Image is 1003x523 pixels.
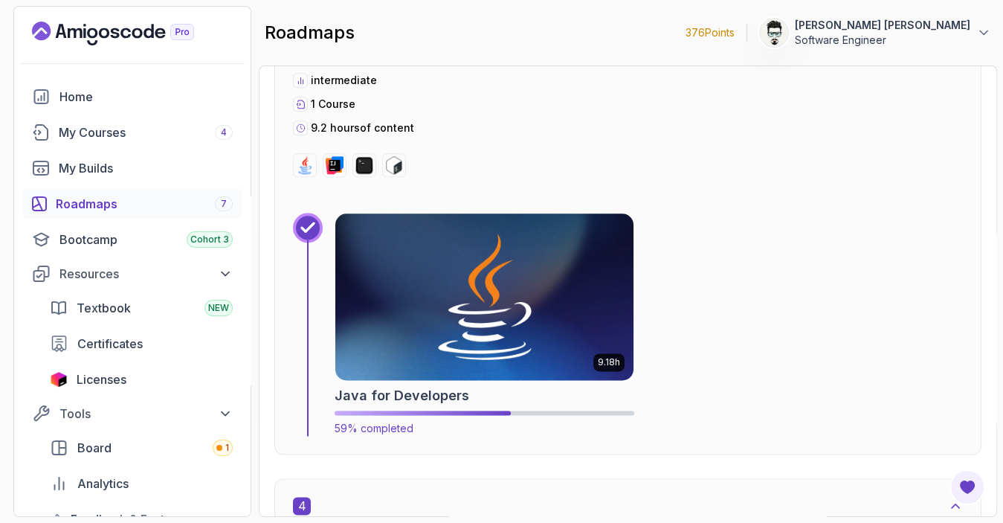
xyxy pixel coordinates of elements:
[77,475,129,492] span: Analytics
[41,433,242,463] a: board
[190,234,229,246] span: Cohort 3
[23,82,242,112] a: home
[686,25,735,40] p: 376 Points
[296,156,314,174] img: java logo
[328,209,641,385] img: Java for Developers card
[59,405,233,423] div: Tools
[50,372,68,387] img: jetbrains icon
[59,265,233,283] div: Resources
[221,198,227,210] span: 7
[23,400,242,427] button: Tools
[23,118,242,147] a: courses
[41,329,242,359] a: certificates
[311,73,377,88] p: intermediate
[598,356,620,368] p: 9.18h
[41,293,242,323] a: textbook
[385,156,403,174] img: bash logo
[335,385,469,406] h2: Java for Developers
[355,156,373,174] img: terminal logo
[41,365,242,394] a: licenses
[760,19,788,47] img: user profile image
[23,225,242,254] a: bootcamp
[32,22,228,45] a: Landing page
[59,159,233,177] div: My Builds
[59,88,233,106] div: Home
[23,189,242,219] a: roadmaps
[311,121,414,135] p: 9.2 hours of content
[759,18,991,48] button: user profile image[PERSON_NAME] [PERSON_NAME]Software Engineer
[23,153,242,183] a: builds
[795,18,970,33] p: [PERSON_NAME] [PERSON_NAME]
[293,497,311,515] span: 4
[59,231,233,248] div: Bootcamp
[335,422,413,434] span: 59% completed
[56,195,233,213] div: Roadmaps
[326,156,344,174] img: intellij logo
[311,97,355,110] span: 1 Course
[41,469,242,498] a: analytics
[335,213,634,436] a: Java for Developers card9.18hJava for Developers59% completed
[77,299,131,317] span: Textbook
[225,442,229,454] span: 1
[265,21,355,45] h2: roadmaps
[795,33,970,48] p: Software Engineer
[208,302,229,314] span: NEW
[77,439,112,457] span: Board
[77,370,126,388] span: Licenses
[77,335,143,353] span: Certificates
[949,469,985,505] button: Open Feedback Button
[23,260,242,287] button: Resources
[59,123,233,141] div: My Courses
[221,126,227,138] span: 4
